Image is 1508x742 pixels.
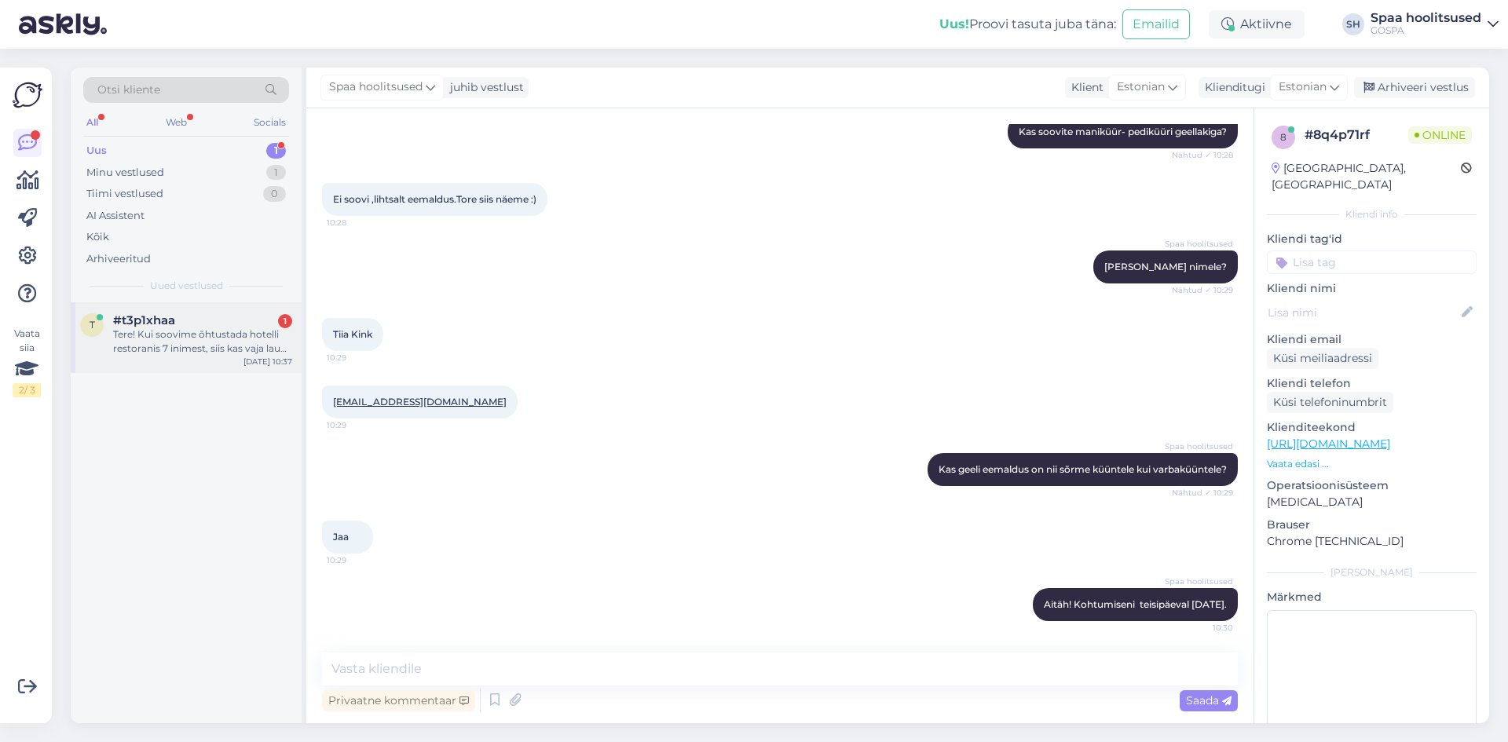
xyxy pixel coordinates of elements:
[90,319,95,331] span: t
[113,313,175,327] span: #t3p1xhaa
[243,356,292,367] div: [DATE] 10:37
[150,279,223,293] span: Uued vestlused
[1172,284,1233,296] span: Nähtud ✓ 10:29
[1267,457,1477,471] p: Vaata edasi ...
[1371,12,1499,37] a: Spaa hoolitsusedGOSPA
[1117,79,1165,96] span: Estonian
[1371,12,1481,24] div: Spaa hoolitsused
[278,314,292,328] div: 1
[1267,477,1477,494] p: Operatsioonisüsteem
[163,112,190,133] div: Web
[86,208,145,224] div: AI Assistent
[251,112,289,133] div: Socials
[1267,533,1477,550] p: Chrome [TECHNICAL_ID]
[97,82,160,98] span: Otsi kliente
[1267,348,1378,369] div: Küsi meiliaadressi
[939,15,1116,34] div: Proovi tasuta juba täna:
[1267,231,1477,247] p: Kliendi tag'id
[1267,331,1477,348] p: Kliendi email
[1267,207,1477,221] div: Kliendi info
[1280,131,1287,143] span: 8
[1267,375,1477,392] p: Kliendi telefon
[939,16,969,31] b: Uus!
[13,80,42,110] img: Askly Logo
[329,79,423,96] span: Spaa hoolitsused
[327,554,386,566] span: 10:29
[1272,160,1461,193] div: [GEOGRAPHIC_DATA], [GEOGRAPHIC_DATA]
[86,251,151,267] div: Arhiveeritud
[1172,149,1233,161] span: Nähtud ✓ 10:28
[13,383,41,397] div: 2 / 3
[1019,126,1227,137] span: Kas soovite maniküür- pediküüri geellakiga?
[266,165,286,181] div: 1
[327,217,386,228] span: 10:28
[1065,79,1104,96] div: Klient
[1186,693,1232,707] span: Saada
[1267,250,1477,274] input: Lisa tag
[1267,392,1393,413] div: Küsi telefoninumbrit
[1174,622,1233,634] span: 10:30
[327,352,386,364] span: 10:29
[322,690,475,711] div: Privaatne kommentaar
[333,328,372,340] span: Tiia Kink
[1267,494,1477,510] p: [MEDICAL_DATA]
[266,143,286,159] div: 1
[939,463,1227,475] span: Kas geeli eemaldus on nii sõrme küüntele kui varbaküüntele?
[1104,261,1227,272] span: [PERSON_NAME] nimele?
[333,531,349,543] span: Jaa
[86,186,163,202] div: Tiimi vestlused
[13,327,41,397] div: Vaata siia
[333,193,536,205] span: Ei soovi ,lihtsalt eemaldus.Tore siis näeme :)
[1342,13,1364,35] div: SH
[327,419,386,431] span: 10:29
[1165,238,1233,250] span: Spaa hoolitsused
[1267,517,1477,533] p: Brauser
[1165,440,1233,452] span: Spaa hoolitsused
[86,143,107,159] div: Uus
[86,229,109,245] div: Kõik
[1044,598,1227,610] span: Aitäh! Kohtumiseni teisipäeval [DATE].
[113,327,292,356] div: Tere! Kui soovime õhtustada hotelli restoranis 7 inimest, siis kas vaja laud reserveerida või üld...
[1209,10,1305,38] div: Aktiivne
[1267,589,1477,605] p: Märkmed
[1267,280,1477,297] p: Kliendi nimi
[1408,126,1472,144] span: Online
[1371,24,1481,37] div: GOSPA
[1172,487,1233,499] span: Nähtud ✓ 10:29
[1305,126,1408,144] div: # 8q4p71rf
[1199,79,1265,96] div: Klienditugi
[444,79,524,96] div: juhib vestlust
[1267,437,1390,451] a: [URL][DOMAIN_NAME]
[1279,79,1327,96] span: Estonian
[263,186,286,202] div: 0
[1165,576,1233,587] span: Spaa hoolitsused
[83,112,101,133] div: All
[1122,9,1190,39] button: Emailid
[86,165,164,181] div: Minu vestlused
[1267,419,1477,436] p: Klienditeekond
[1268,304,1459,321] input: Lisa nimi
[1267,565,1477,579] div: [PERSON_NAME]
[1354,77,1475,98] div: Arhiveeri vestlus
[333,396,507,408] a: [EMAIL_ADDRESS][DOMAIN_NAME]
